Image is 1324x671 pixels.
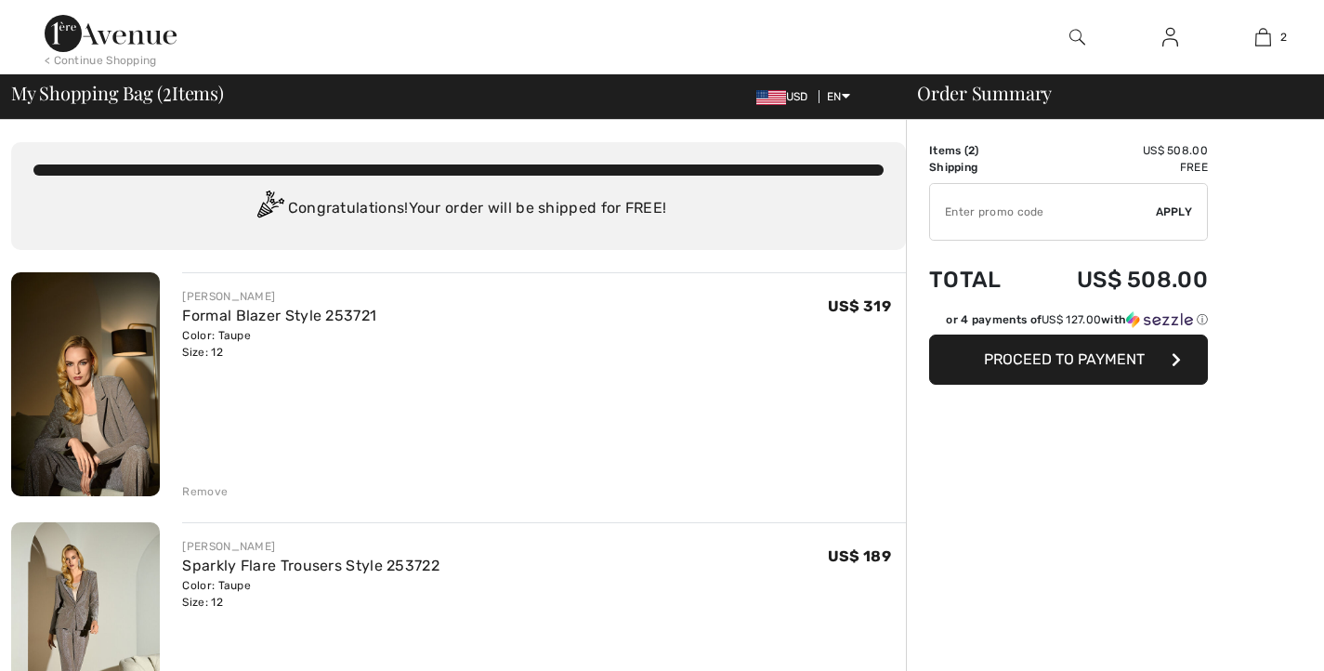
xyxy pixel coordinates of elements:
[1156,204,1193,220] span: Apply
[756,90,816,103] span: USD
[929,248,1028,311] td: Total
[1069,26,1085,48] img: search the website
[182,577,439,611] div: Color: Taupe Size: 12
[33,191,884,228] div: Congratulations! Your order will be shipped for FREE!
[1028,142,1208,159] td: US$ 508.00
[929,335,1208,385] button: Proceed to Payment
[930,184,1156,240] input: Promo code
[182,288,376,305] div: [PERSON_NAME]
[1147,26,1193,49] a: Sign In
[182,538,439,555] div: [PERSON_NAME]
[984,350,1145,368] span: Proceed to Payment
[11,84,224,102] span: My Shopping Bag ( Items)
[45,52,157,69] div: < Continue Shopping
[756,90,786,105] img: US Dollar
[828,547,891,565] span: US$ 189
[163,79,172,103] span: 2
[1255,26,1271,48] img: My Bag
[1028,159,1208,176] td: Free
[946,311,1208,328] div: or 4 payments of with
[45,15,177,52] img: 1ère Avenue
[182,483,228,500] div: Remove
[968,144,975,157] span: 2
[1280,29,1287,46] span: 2
[1126,311,1193,328] img: Sezzle
[1162,26,1178,48] img: My Info
[827,90,850,103] span: EN
[929,142,1028,159] td: Items ( )
[895,84,1313,102] div: Order Summary
[1042,313,1101,326] span: US$ 127.00
[929,159,1028,176] td: Shipping
[11,272,160,496] img: Formal Blazer Style 253721
[182,307,376,324] a: Formal Blazer Style 253721
[1217,26,1308,48] a: 2
[929,311,1208,335] div: or 4 payments ofUS$ 127.00withSezzle Click to learn more about Sezzle
[182,557,439,574] a: Sparkly Flare Trousers Style 253722
[828,297,891,315] span: US$ 319
[1028,248,1208,311] td: US$ 508.00
[251,191,288,228] img: Congratulation2.svg
[182,327,376,361] div: Color: Taupe Size: 12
